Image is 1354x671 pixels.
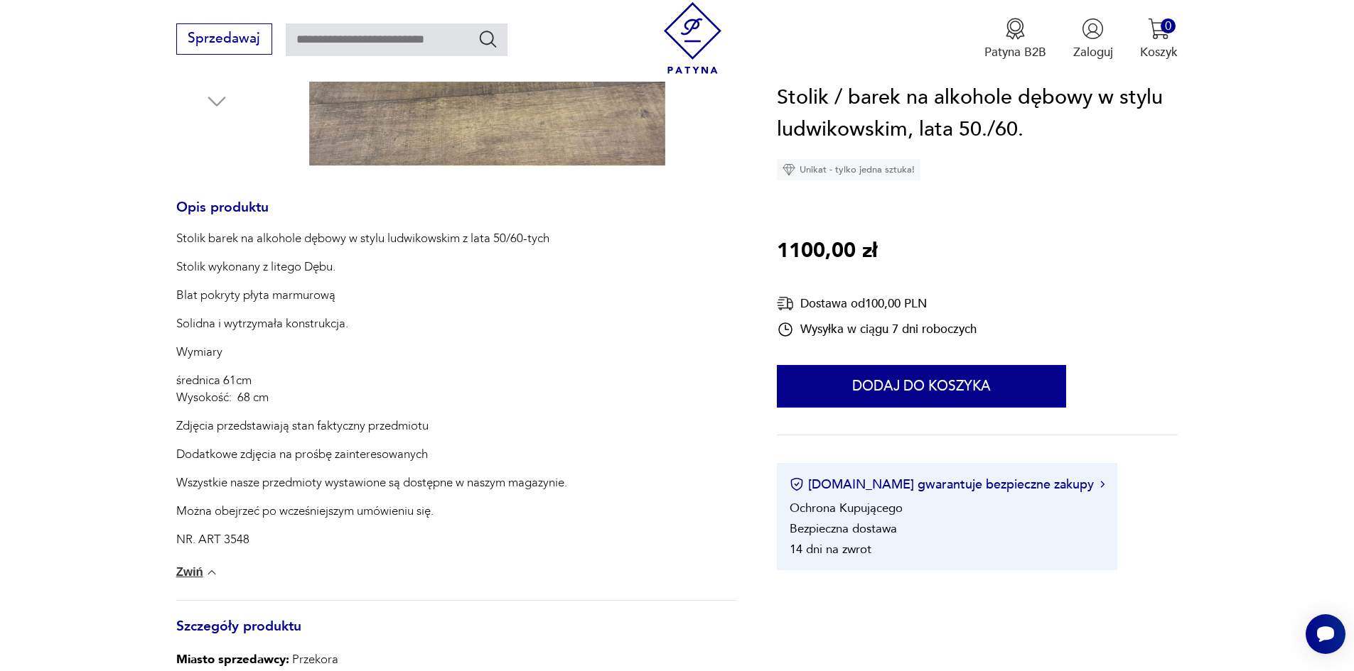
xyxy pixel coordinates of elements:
div: Unikat - tylko jedna sztuka! [777,159,920,180]
img: Ikona koszyka [1148,18,1170,40]
button: 0Koszyk [1140,18,1178,60]
img: Ikona dostawy [777,295,794,312]
img: Patyna - sklep z meblami i dekoracjami vintage [657,2,729,74]
div: Wysyłka w ciągu 7 dni roboczych [777,321,977,338]
button: Patyna B2B [984,18,1046,60]
div: Dostawa od 100,00 PLN [777,295,977,312]
img: Ikona strzałki w prawo [1100,481,1105,489]
p: Można obejrzeć po wcześniejszym umówieniu się. [176,503,567,520]
h3: Szczegóły produktu [176,621,736,650]
p: Zdjęcia przedstawiają stan faktyczny przedmiotu [176,418,567,435]
p: Koszyk [1140,44,1178,60]
img: Ikona certyfikatu [790,478,804,492]
p: Wszystkie nasze przedmioty wystawione są dostępne w naszym magazynie. [176,474,567,491]
button: Sprzedawaj [176,23,272,55]
p: Patyna B2B [984,44,1046,60]
p: Przekora [176,649,338,670]
img: Ikonka użytkownika [1082,18,1104,40]
p: Solidna i wytrzymała konstrukcja. [176,315,567,332]
div: 0 [1161,18,1176,33]
img: chevron down [205,565,219,579]
p: Wymiary [176,344,567,361]
img: Ikona medalu [1004,18,1026,40]
p: NR. ART 3548 [176,531,567,548]
li: 14 dni na zwrot [790,541,871,557]
p: Dodatkowe zdjęcia na prośbę zainteresowanych [176,446,567,463]
p: 1100,00 zł [777,235,877,268]
img: Ikona diamentu [783,163,795,176]
button: Szukaj [478,28,498,49]
a: Ikona medaluPatyna B2B [984,18,1046,60]
button: Zwiń [176,565,219,579]
h3: Opis produktu [176,202,736,231]
p: Stolik barek na alkohole dębowy w stylu ludwikowskim z lata 50/60-tych [176,230,567,247]
iframe: Smartsupp widget button [1306,614,1345,654]
button: Dodaj do koszyka [777,365,1066,408]
h1: Stolik / barek na alkohole dębowy w stylu ludwikowskim, lata 50./60. [777,82,1178,146]
b: Miasto sprzedawcy : [176,651,289,667]
p: Zaloguj [1073,44,1113,60]
p: Blat pokryty płyta marmurową [176,287,567,304]
button: [DOMAIN_NAME] gwarantuje bezpieczne zakupy [790,476,1105,493]
p: średnica 61cm Wysokość: 68 cm [176,372,567,406]
button: Zaloguj [1073,18,1113,60]
p: Stolik wykonany z litego Dębu. [176,258,567,276]
li: Ochrona Kupującego [790,500,903,516]
li: Bezpieczna dostawa [790,520,897,537]
a: Sprzedawaj [176,34,272,45]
